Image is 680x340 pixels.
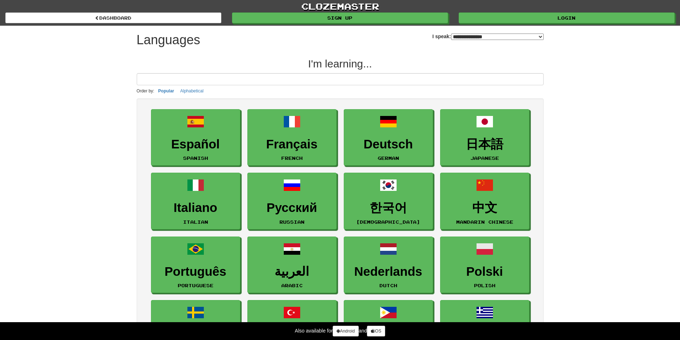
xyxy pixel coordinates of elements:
small: French [281,156,303,161]
a: PolskiPolish [440,237,529,293]
a: ItalianoItalian [151,173,240,229]
small: Polish [474,283,495,288]
a: 한국어[DEMOGRAPHIC_DATA] [344,173,433,229]
h2: I'm learning... [137,58,544,70]
h3: العربية [251,265,333,279]
h3: Nederlands [348,265,429,279]
a: iOS [367,326,385,336]
small: Spanish [183,156,208,161]
small: Mandarin Chinese [456,219,513,224]
button: Alphabetical [178,87,206,95]
h3: 中文 [444,201,525,215]
small: German [378,156,399,161]
h3: 日本語 [444,137,525,151]
a: Sign up [232,12,448,23]
a: PortuguêsPortuguese [151,237,240,293]
h3: Deutsch [348,137,429,151]
a: FrançaisFrench [247,109,337,166]
small: Dutch [379,283,397,288]
button: Popular [156,87,176,95]
h3: Italiano [155,201,236,215]
small: Arabic [281,283,303,288]
a: dashboard [5,12,221,23]
label: I speak: [432,33,543,40]
h3: Polski [444,265,525,279]
small: Portuguese [178,283,213,288]
a: العربيةArabic [247,237,337,293]
small: [DEMOGRAPHIC_DATA] [356,219,420,224]
h3: Português [155,265,236,279]
small: Japanese [470,156,499,161]
select: I speak: [451,34,544,40]
h3: Français [251,137,333,151]
a: NederlandsDutch [344,237,433,293]
a: EspañolSpanish [151,109,240,166]
h3: Español [155,137,236,151]
a: Android [333,326,358,336]
small: Russian [279,219,304,224]
small: Italian [183,219,208,224]
small: Order by: [137,88,155,93]
h3: Русский [251,201,333,215]
a: 日本語Japanese [440,109,529,166]
h3: 한국어 [348,201,429,215]
a: Login [459,12,675,23]
a: РусскийRussian [247,173,337,229]
h1: Languages [137,33,200,47]
a: DeutschGerman [344,109,433,166]
a: 中文Mandarin Chinese [440,173,529,229]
